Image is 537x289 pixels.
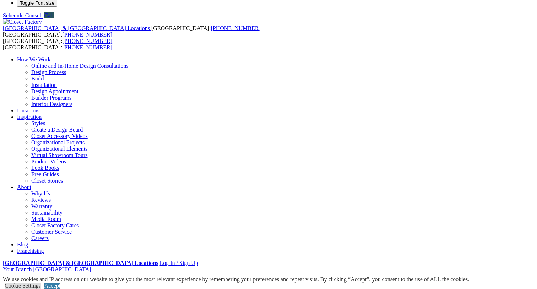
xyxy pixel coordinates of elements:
img: Closet Factory [3,19,42,25]
a: Sustainability [31,210,63,216]
a: Organizational Projects [31,139,85,145]
a: About [17,184,31,190]
a: Closet Accessory Videos [31,133,88,139]
span: Your Branch [3,266,32,272]
a: Reviews [31,197,51,203]
a: Accept [44,283,60,289]
span: [GEOGRAPHIC_DATA]: [GEOGRAPHIC_DATA]: [3,25,261,38]
a: How We Work [17,56,51,62]
a: [PHONE_NUMBER] [63,32,112,38]
a: Careers [31,235,49,241]
div: We use cookies and IP address on our website to give you the most relevant experience by remember... [3,276,469,283]
a: Media Room [31,216,61,222]
a: Closet Stories [31,178,63,184]
a: Look Books [31,165,59,171]
a: Franchising [17,248,44,254]
a: Create a Design Board [31,127,83,133]
a: Styles [31,120,45,126]
a: Builder Programs [31,95,71,101]
a: Blog [17,241,28,248]
a: Design Process [31,69,66,75]
a: Free Guides [31,171,59,177]
a: Online and In-Home Design Consultations [31,63,129,69]
a: [GEOGRAPHIC_DATA] & [GEOGRAPHIC_DATA] Locations [3,260,158,266]
a: [PHONE_NUMBER] [63,44,112,50]
a: Organizational Elements [31,146,87,152]
a: Virtual Showroom Tours [31,152,88,158]
a: Design Appointment [31,88,78,94]
span: [GEOGRAPHIC_DATA] & [GEOGRAPHIC_DATA] Locations [3,25,150,31]
a: Closet Factory Cares [31,222,79,228]
a: Installation [31,82,57,88]
a: Log In / Sign Up [159,260,198,266]
span: [GEOGRAPHIC_DATA] [33,266,91,272]
a: Call [44,12,54,18]
a: Cookie Settings [5,283,41,289]
a: Your Branch [GEOGRAPHIC_DATA] [3,266,91,272]
span: Toggle Font size [20,0,54,6]
a: [PHONE_NUMBER] [63,38,112,44]
a: Interior Designers [31,101,72,107]
a: Locations [17,107,39,113]
a: Inspiration [17,114,42,120]
a: Schedule Consult [3,12,43,18]
a: [PHONE_NUMBER] [211,25,260,31]
a: Why Us [31,190,50,196]
a: Build [31,76,44,82]
span: [GEOGRAPHIC_DATA]: [GEOGRAPHIC_DATA]: [3,38,112,50]
a: Customer Service [31,229,72,235]
a: Product Videos [31,159,66,165]
a: Warranty [31,203,52,209]
a: [GEOGRAPHIC_DATA] & [GEOGRAPHIC_DATA] Locations [3,25,151,31]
